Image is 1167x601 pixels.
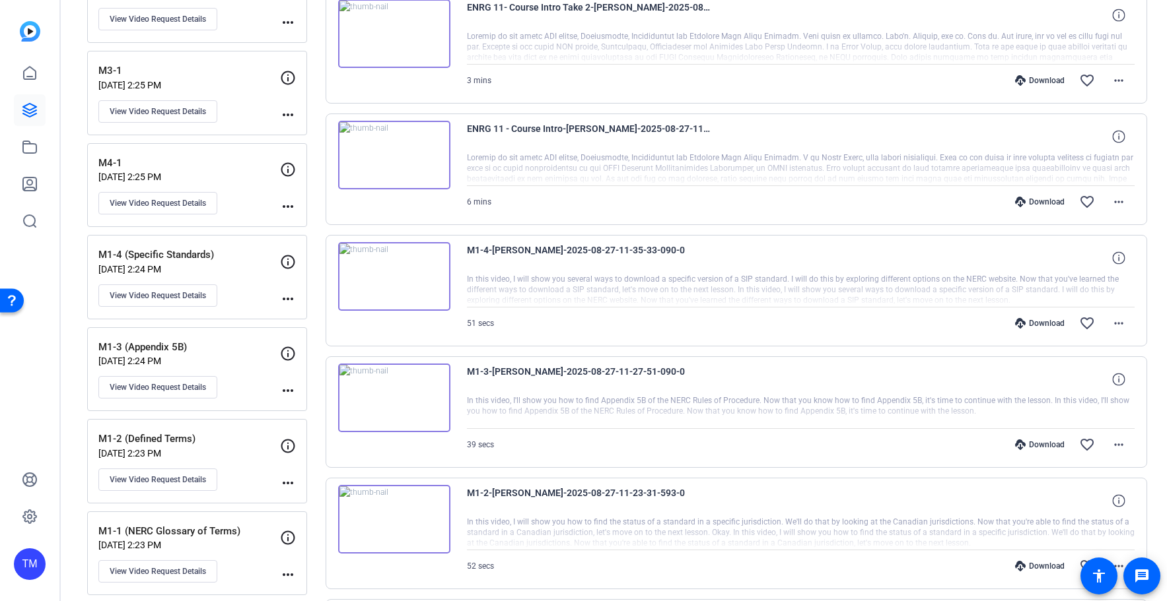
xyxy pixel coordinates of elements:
[1008,439,1071,450] div: Download
[467,364,711,395] span: M1-3-[PERSON_NAME]-2025-08-27-11-27-51-090-0
[1111,437,1127,453] mat-icon: more_horiz
[467,197,491,206] span: 6 mins
[98,80,280,90] p: [DATE] 2:25 PM
[338,242,450,311] img: thumb-nail
[20,21,40,42] img: blue-gradient.svg
[280,107,296,123] mat-icon: more_horiz
[280,291,296,307] mat-icon: more_horiz
[1079,194,1095,210] mat-icon: favorite_border
[1111,315,1127,331] mat-icon: more_horiz
[98,540,280,550] p: [DATE] 2:23 PM
[110,382,206,393] span: View Video Request Details
[98,156,280,171] p: M4-1
[98,247,280,263] p: M1-4 (Specific Standards)
[98,448,280,459] p: [DATE] 2:23 PM
[1008,197,1071,207] div: Download
[338,485,450,554] img: thumb-nail
[98,264,280,274] p: [DATE] 2:24 PM
[1111,73,1127,88] mat-icon: more_horiz
[98,468,217,491] button: View Video Request Details
[1079,73,1095,88] mat-icon: favorite_border
[98,376,217,398] button: View Video Request Details
[1008,75,1071,86] div: Download
[110,14,206,24] span: View Video Request Details
[98,356,280,366] p: [DATE] 2:24 PM
[110,290,206,301] span: View Video Request Details
[280,15,296,30] mat-icon: more_horiz
[1111,558,1127,574] mat-icon: more_horiz
[467,485,711,517] span: M1-2-[PERSON_NAME]-2025-08-27-11-23-31-593-0
[1111,194,1127,210] mat-icon: more_horiz
[98,431,280,447] p: M1-2 (Defined Terms)
[280,199,296,214] mat-icon: more_horiz
[110,566,206,577] span: View Video Request Details
[467,76,491,85] span: 3 mins
[467,561,494,571] span: 52 secs
[467,319,494,328] span: 51 secs
[280,383,296,398] mat-icon: more_horiz
[14,548,46,580] div: TM
[98,63,280,79] p: M3-1
[98,192,217,214] button: View Video Request Details
[280,475,296,491] mat-icon: more_horiz
[98,284,217,307] button: View Video Request Details
[467,121,711,152] span: ENRG 11 - Course Intro-[PERSON_NAME]-2025-08-27-11-49-45-983-0
[1091,568,1107,584] mat-icon: accessibility
[110,106,206,117] span: View Video Request Details
[1079,315,1095,331] mat-icon: favorite_border
[98,340,280,355] p: M1-3 (Appendix 5B)
[98,524,280,539] p: M1-1 (NERC Glossary of Terms)
[110,198,206,208] span: View Video Request Details
[110,474,206,485] span: View Video Request Details
[1079,437,1095,453] mat-icon: favorite_border
[98,560,217,583] button: View Video Request Details
[98,172,280,182] p: [DATE] 2:25 PM
[98,8,217,30] button: View Video Request Details
[338,121,450,189] img: thumb-nail
[1008,561,1071,571] div: Download
[467,242,711,274] span: M1-4-[PERSON_NAME]-2025-08-27-11-35-33-090-0
[467,440,494,449] span: 39 secs
[338,364,450,432] img: thumb-nail
[1008,318,1071,329] div: Download
[1134,568,1150,584] mat-icon: message
[1079,558,1095,574] mat-icon: favorite_border
[280,567,296,583] mat-icon: more_horiz
[98,100,217,123] button: View Video Request Details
